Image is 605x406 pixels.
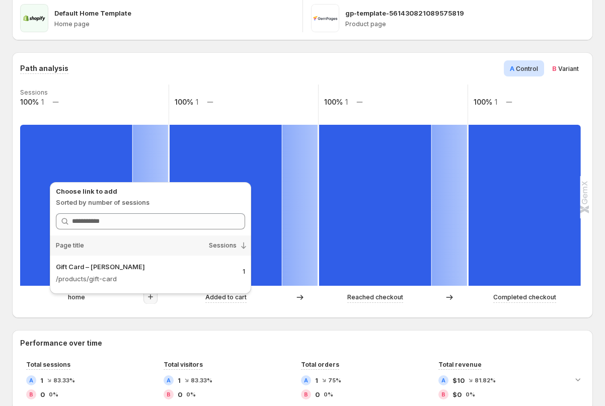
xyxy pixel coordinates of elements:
[441,391,445,397] h2: B
[175,98,193,106] text: 100%
[29,377,33,383] h2: A
[164,361,203,368] span: Total visitors
[469,125,581,286] path: Completed checkout: 1
[191,377,212,383] span: 83.33%
[41,98,44,106] text: 1
[54,20,294,28] p: Home page
[205,292,247,302] p: Added to cart
[170,125,282,286] path: Added to cart: 1
[26,361,70,368] span: Total sessions
[56,197,245,207] p: Sorted by number of sessions
[20,89,48,96] text: Sessions
[311,4,339,32] img: gp-template-561430821089575819
[56,262,145,272] p: Gift Card – [PERSON_NAME]
[347,292,403,302] p: Reached checkout
[49,391,58,397] span: 0%
[304,377,308,383] h2: A
[315,375,318,385] span: 1
[441,377,445,383] h2: A
[345,20,585,28] p: Product page
[324,391,333,397] span: 0%
[53,377,75,383] span: 83.33%
[516,65,538,72] span: Control
[56,274,212,284] p: /products/gift-card
[345,8,464,18] p: gp-template-561430821089575819
[20,4,48,32] img: Default Home Template
[558,65,579,72] span: Variant
[315,389,320,399] span: 0
[40,389,45,399] span: 0
[510,64,514,72] span: A
[40,375,43,385] span: 1
[495,98,497,106] text: 1
[20,98,39,106] text: 100%
[209,241,237,250] span: Sessions
[319,125,431,286] path: Reached checkout: 1
[178,389,182,399] span: 0
[552,64,557,72] span: B
[301,361,339,368] span: Total orders
[167,377,171,383] h2: A
[20,338,585,348] h2: Performance over time
[178,375,181,385] span: 1
[452,389,462,399] span: $0
[328,377,341,383] span: 75%
[29,391,33,397] h2: B
[466,391,475,397] span: 0%
[220,268,245,276] p: 1
[345,98,348,106] text: 1
[56,241,84,250] span: Page title
[56,186,245,196] p: Choose link to add
[493,292,556,302] p: Completed checkout
[475,377,496,383] span: 81.82%
[474,98,492,106] text: 100%
[167,391,171,397] h2: B
[196,98,198,106] text: 1
[68,292,85,302] p: home
[20,63,68,73] h3: Path analysis
[324,98,343,106] text: 100%
[438,361,482,368] span: Total revenue
[452,375,465,385] span: $10
[186,391,196,397] span: 0%
[54,8,131,18] p: Default Home Template
[571,372,585,386] button: Expand chart
[304,391,308,397] h2: B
